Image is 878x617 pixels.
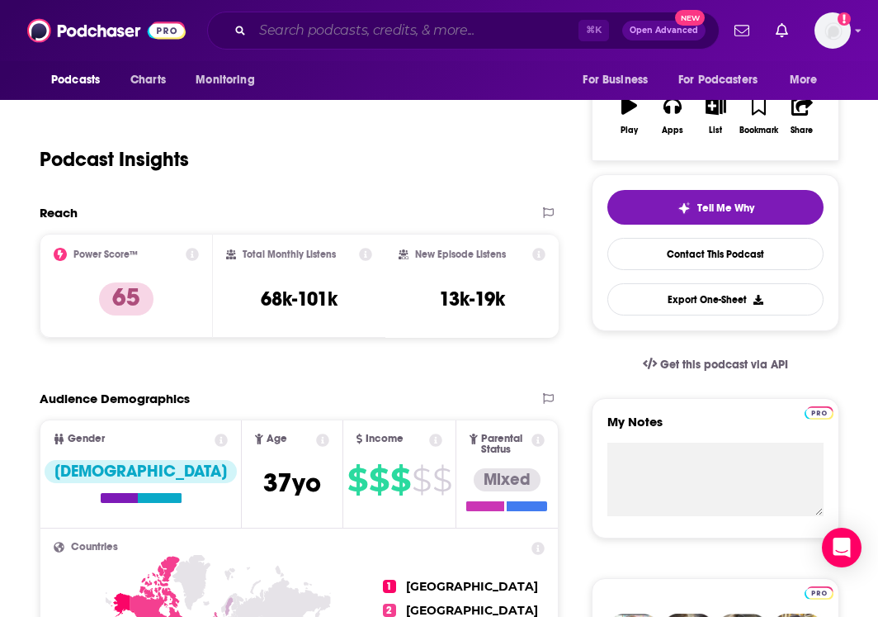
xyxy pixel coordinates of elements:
img: Podchaser Pro [805,406,833,420]
span: Income [366,434,404,444]
span: Charts [130,69,166,92]
span: $ [390,467,410,493]
h2: New Episode Listens [415,249,506,260]
h2: Power Score™ [73,249,138,260]
input: Search podcasts, credits, & more... [253,17,578,44]
span: Gender [68,434,105,444]
span: 2 [383,604,396,617]
div: Open Intercom Messenger [822,528,861,567]
button: open menu [40,64,121,96]
button: open menu [184,64,276,96]
span: $ [432,467,451,493]
img: Podchaser Pro [805,586,833,600]
a: Show notifications dropdown [769,17,795,45]
div: Bookmark [739,126,778,135]
h2: Reach [40,205,78,221]
button: Share [781,86,824,145]
span: $ [412,467,431,493]
span: Tell Me Why [697,202,754,215]
span: Get this podcast via API [660,358,788,372]
div: Play [621,126,638,135]
div: List [709,126,722,135]
span: Countries [71,542,118,553]
h2: Audience Demographics [40,391,190,406]
span: Logged in as alignPR [814,12,851,49]
button: open menu [668,64,781,96]
p: 65 [99,282,153,316]
span: Podcasts [51,69,100,92]
span: ⌘ K [578,20,609,41]
img: tell me why sparkle [677,202,691,215]
span: More [790,69,818,92]
svg: Add a profile image [838,12,851,26]
div: Search podcasts, credits, & more... [207,12,720,50]
span: Monitoring [196,69,254,92]
span: New [675,10,705,26]
button: Show profile menu [814,12,851,49]
span: Open Advanced [630,26,698,35]
img: Podchaser - Follow, Share and Rate Podcasts [27,15,186,46]
span: 1 [383,580,396,593]
span: Age [267,434,287,444]
span: For Podcasters [678,69,758,92]
button: Play [607,86,650,145]
div: Mixed [474,468,540,491]
button: tell me why sparkleTell Me Why [607,190,824,225]
h1: Podcast Insights [40,147,189,172]
a: Charts [120,64,176,96]
a: Pro website [805,404,833,420]
button: Export One-Sheet [607,283,824,316]
span: [GEOGRAPHIC_DATA] [406,579,538,594]
div: Share [791,126,813,135]
h2: Total Monthly Listens [243,249,336,260]
span: Parental Status [481,434,528,455]
div: [DEMOGRAPHIC_DATA] [45,460,237,483]
button: List [694,86,737,145]
button: open menu [571,64,668,96]
a: Contact This Podcast [607,238,824,270]
span: $ [347,467,367,493]
span: 37 yo [263,467,321,499]
span: For Business [583,69,648,92]
a: Show notifications dropdown [728,17,756,45]
img: User Profile [814,12,851,49]
h3: 13k-19k [439,287,505,311]
h3: 68k-101k [261,287,338,311]
button: Bookmark [737,86,780,145]
div: Apps [662,126,683,135]
button: Open AdvancedNew [622,21,706,40]
button: open menu [778,64,838,96]
a: Get this podcast via API [630,344,801,385]
a: Pro website [805,584,833,600]
button: Apps [651,86,694,145]
label: My Notes [607,414,824,443]
span: $ [369,467,389,493]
